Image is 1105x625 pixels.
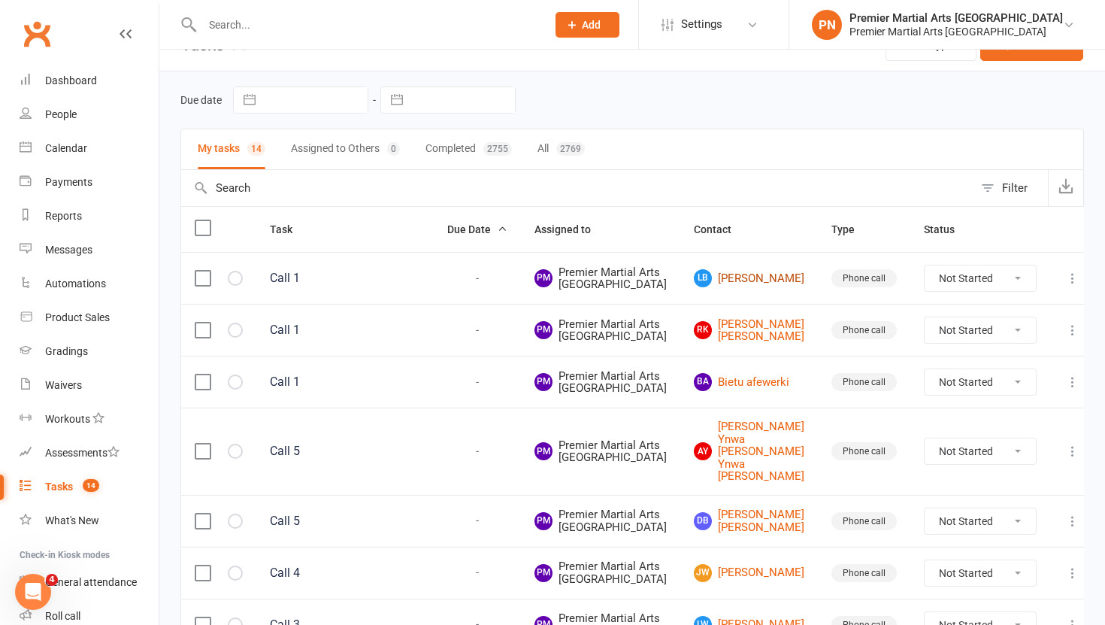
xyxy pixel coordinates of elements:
div: Calendar [45,142,87,154]
span: PM [534,373,552,391]
a: Automations [20,267,159,301]
div: Call 4 [270,566,420,581]
div: Messages [45,244,92,256]
div: Payments [45,176,92,188]
div: Workouts [45,413,90,425]
span: Jw [694,564,712,582]
div: Phone call [831,321,897,339]
div: People [45,108,77,120]
div: Premier Martial Arts [GEOGRAPHIC_DATA] [849,11,1063,25]
a: LB[PERSON_NAME] [694,269,804,287]
div: What's New [45,514,99,526]
div: - [447,376,507,389]
div: - [447,514,507,527]
a: Dashboard [20,64,159,98]
div: Filter [1002,179,1028,197]
input: Search [181,170,973,206]
a: Tasks 14 [20,470,159,504]
span: AY [694,442,712,460]
div: Call 1 [270,271,420,286]
a: Assessments [20,436,159,470]
div: Premier Martial Arts [GEOGRAPHIC_DATA] [849,25,1063,38]
div: Assessments [45,447,120,459]
a: Db[PERSON_NAME] [PERSON_NAME] [694,508,804,533]
span: Premier Martial Arts [GEOGRAPHIC_DATA] [534,439,667,464]
iframe: Intercom live chat [15,574,51,610]
div: Phone call [831,512,897,530]
span: Settings [681,8,722,41]
div: Phone call [831,373,897,391]
span: PM [534,512,552,530]
div: - [447,566,507,579]
span: Contact [694,223,748,235]
span: Add [582,19,601,31]
div: Call 5 [270,444,420,459]
div: General attendance [45,576,137,588]
a: Payments [20,165,159,199]
span: 4 [46,574,58,586]
div: Reports [45,210,82,222]
button: Contact [694,220,748,238]
span: Premier Martial Arts [GEOGRAPHIC_DATA] [534,508,667,533]
a: Messages [20,233,159,267]
a: Product Sales [20,301,159,335]
a: Clubworx [18,15,56,53]
a: What's New [20,504,159,538]
div: 2769 [556,142,585,156]
a: People [20,98,159,132]
span: PM [534,564,552,582]
a: Waivers [20,369,159,402]
div: Phone call [831,442,897,460]
button: Add [556,12,619,38]
span: LB [694,269,712,287]
button: Status [924,220,971,238]
a: AY[PERSON_NAME] Ynwa [PERSON_NAME] Ynwa [PERSON_NAME] [694,420,804,483]
div: PN [812,10,842,40]
input: Search... [198,14,536,35]
button: Due Date [447,220,507,238]
div: Waivers [45,379,82,391]
div: Phone call [831,564,897,582]
div: Product Sales [45,311,110,323]
div: Call 5 [270,514,420,529]
button: Type [831,220,871,238]
span: Type [831,223,871,235]
span: PM [534,442,552,460]
div: Dashboard [45,74,97,86]
label: Due date [180,94,222,106]
div: Gradings [45,345,88,357]
button: All2769 [537,129,585,169]
button: Task [270,220,309,238]
a: BaBietu afewerki [694,373,804,391]
a: Calendar [20,132,159,165]
a: Workouts [20,402,159,436]
span: Premier Martial Arts [GEOGRAPHIC_DATA] [534,266,667,291]
div: Automations [45,278,106,290]
div: Tasks [45,481,73,493]
div: - [447,324,507,337]
div: 0 [387,142,400,156]
button: Assigned to [534,220,607,238]
div: 2755 [483,142,512,156]
div: Call 1 [270,323,420,338]
span: Premier Martial Arts [GEOGRAPHIC_DATA] [534,370,667,395]
span: Due Date [447,223,507,235]
a: Jw[PERSON_NAME] [694,564,804,582]
a: RK[PERSON_NAME] [PERSON_NAME] [694,318,804,343]
span: Assigned to [534,223,607,235]
span: PM [534,321,552,339]
button: My tasks14 [198,129,265,169]
div: - [447,445,507,458]
span: Db [694,512,712,530]
span: Ba [694,373,712,391]
div: Call 1 [270,375,420,390]
a: Reports [20,199,159,233]
div: Roll call [45,610,80,622]
span: RK [694,321,712,339]
div: Phone call [831,269,897,287]
a: Gradings [20,335,159,369]
span: Premier Martial Arts [GEOGRAPHIC_DATA] [534,560,667,585]
span: Task [270,223,309,235]
button: Assigned to Others0 [291,129,400,169]
button: Filter [973,170,1048,206]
